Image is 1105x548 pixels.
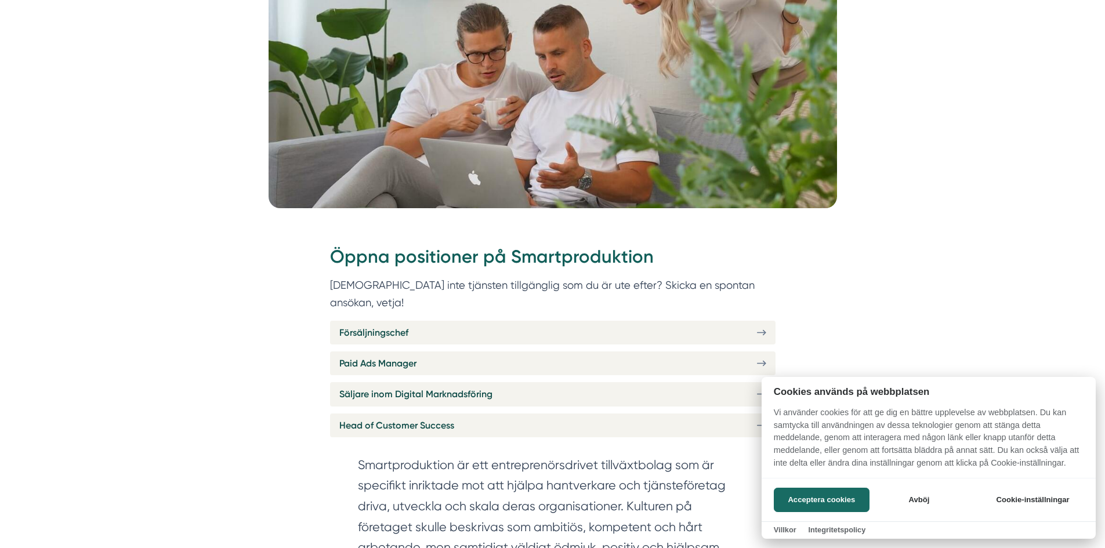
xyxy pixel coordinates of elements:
[774,488,869,512] button: Acceptera cookies
[873,488,965,512] button: Avböj
[762,407,1096,477] p: Vi använder cookies för att ge dig en bättre upplevelse av webbplatsen. Du kan samtycka till anvä...
[762,386,1096,397] h2: Cookies används på webbplatsen
[774,525,796,534] a: Villkor
[982,488,1084,512] button: Cookie-inställningar
[808,525,865,534] a: Integritetspolicy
